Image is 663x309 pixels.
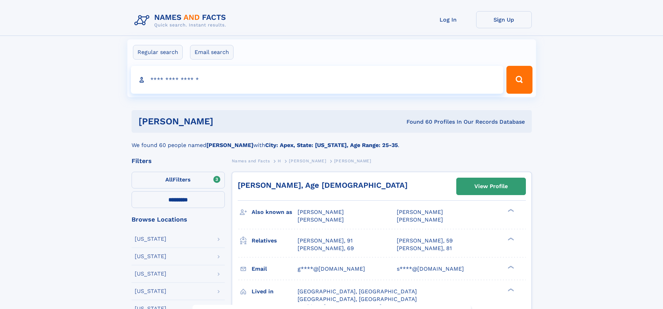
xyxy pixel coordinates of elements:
[298,209,344,215] span: [PERSON_NAME]
[397,245,452,252] a: [PERSON_NAME], 81
[476,11,532,28] a: Sign Up
[397,216,443,223] span: [PERSON_NAME]
[298,216,344,223] span: [PERSON_NAME]
[139,117,310,126] h1: [PERSON_NAME]
[310,118,525,126] div: Found 60 Profiles In Our Records Database
[289,159,326,163] span: [PERSON_NAME]
[397,237,453,245] a: [PERSON_NAME], 59
[252,206,298,218] h3: Also known as
[298,237,353,245] a: [PERSON_NAME], 91
[165,176,173,183] span: All
[135,271,166,277] div: [US_STATE]
[206,142,253,148] b: [PERSON_NAME]
[133,45,183,60] label: Regular search
[131,66,504,94] input: search input
[252,286,298,298] h3: Lived in
[132,172,225,188] label: Filters
[190,45,234,60] label: Email search
[132,11,232,30] img: Logo Names and Facts
[289,156,326,165] a: [PERSON_NAME]
[252,235,298,247] h3: Relatives
[298,288,417,295] span: [GEOGRAPHIC_DATA], [GEOGRAPHIC_DATA]
[506,66,532,94] button: Search Button
[135,288,166,294] div: [US_STATE]
[474,178,508,194] div: View Profile
[132,133,532,149] div: We found 60 people named with .
[278,156,281,165] a: H
[252,263,298,275] h3: Email
[278,159,281,163] span: H
[135,254,166,259] div: [US_STATE]
[506,265,514,269] div: ❯
[334,159,371,163] span: [PERSON_NAME]
[506,237,514,241] div: ❯
[397,209,443,215] span: [PERSON_NAME]
[132,216,225,223] div: Browse Locations
[265,142,398,148] b: City: Apex, State: [US_STATE], Age Range: 25-35
[420,11,476,28] a: Log In
[298,296,417,302] span: [GEOGRAPHIC_DATA], [GEOGRAPHIC_DATA]
[238,181,408,190] a: [PERSON_NAME], Age [DEMOGRAPHIC_DATA]
[232,156,270,165] a: Names and Facts
[506,287,514,292] div: ❯
[457,178,526,195] a: View Profile
[506,208,514,213] div: ❯
[298,245,354,252] a: [PERSON_NAME], 69
[135,236,166,242] div: [US_STATE]
[132,158,225,164] div: Filters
